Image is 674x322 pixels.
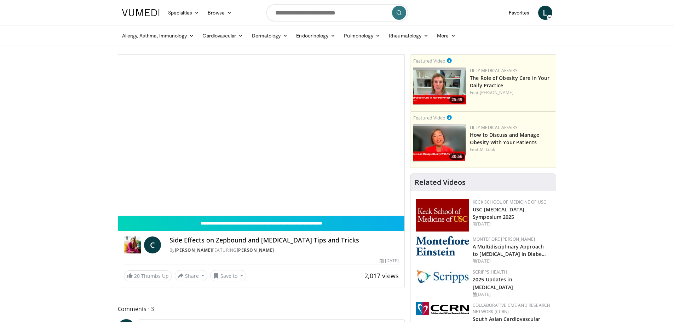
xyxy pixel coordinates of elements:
div: [DATE] [473,221,550,227]
input: Search topics, interventions [266,4,408,21]
div: Feat. [470,89,553,96]
a: Scripps Health [473,269,507,275]
img: Dr. Carolynn Francavilla [124,236,141,253]
img: VuMedi Logo [122,9,160,16]
a: [PERSON_NAME] [237,247,274,253]
div: Feat. [470,146,553,153]
a: How to Discuss and Manage Obesity With Your Patients [470,131,539,146]
a: [PERSON_NAME] [480,89,513,95]
img: c98a6a29-1ea0-4bd5-8cf5-4d1e188984a7.png.150x105_q85_crop-smart_upscale.png [413,124,466,162]
small: Featured Video [413,115,445,121]
img: c9f2b0b7-b02a-4276-a72a-b0cbb4230bc1.jpg.150x105_q85_autocrop_double_scale_upscale_version-0.2.jpg [416,269,469,283]
span: 2,017 views [364,271,399,280]
a: Rheumatology [385,29,433,43]
a: [PERSON_NAME] [175,247,212,253]
div: [DATE] [473,291,550,298]
img: b0142b4c-93a1-4b58-8f91-5265c282693c.png.150x105_q85_autocrop_double_scale_upscale_version-0.2.png [416,236,469,256]
a: Cardiovascular [198,29,247,43]
a: Montefiore [PERSON_NAME] [473,236,535,242]
img: a04ee3ba-8487-4636-b0fb-5e8d268f3737.png.150x105_q85_autocrop_double_scale_upscale_version-0.2.png [416,302,469,315]
a: USC [MEDICAL_DATA] Symposium 2025 [473,206,524,220]
a: Collaborative CME and Research Network (CCRN) [473,302,550,315]
div: By FEATURING [169,247,399,253]
a: More [433,29,460,43]
a: Allergy, Asthma, Immunology [118,29,198,43]
button: Share [175,270,208,281]
h4: Related Videos [415,178,466,187]
a: C [144,236,161,253]
span: 25:49 [449,96,465,103]
a: 2025 Updates in [MEDICAL_DATA] [473,276,513,290]
div: [DATE] [380,258,399,264]
h4: Side Effects on Zepbound and [MEDICAL_DATA] Tips and Tricks [169,236,399,244]
a: Endocrinology [292,29,340,43]
a: 25:49 [413,68,466,105]
small: Featured Video [413,58,445,64]
a: Lilly Medical Affairs [470,124,518,130]
img: e1208b6b-349f-4914-9dd7-f97803bdbf1d.png.150x105_q85_crop-smart_upscale.png [413,68,466,105]
a: Lilly Medical Affairs [470,68,518,74]
a: L [538,6,552,20]
a: 30:56 [413,124,466,162]
img: 7b941f1f-d101-407a-8bfa-07bd47db01ba.png.150x105_q85_autocrop_double_scale_upscale_version-0.2.jpg [416,199,469,232]
a: 20 Thumbs Up [124,270,172,281]
button: Save to [210,270,246,281]
span: Comments 3 [118,304,405,314]
a: Dermatology [248,29,292,43]
div: [DATE] [473,258,550,264]
a: Pulmonology [340,29,385,43]
a: The Role of Obesity Care in Your Daily Practice [470,75,549,89]
a: Specialties [164,6,204,20]
a: Favorites [505,6,534,20]
a: M. Look [480,146,495,152]
a: A Multidisciplinary Approach to [MEDICAL_DATA] in Diabe… [473,243,546,257]
span: 30:56 [449,153,465,160]
video-js: Video Player [118,55,405,216]
a: Keck School of Medicine of USC [473,199,546,205]
a: Browse [203,6,236,20]
span: 20 [134,273,140,279]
